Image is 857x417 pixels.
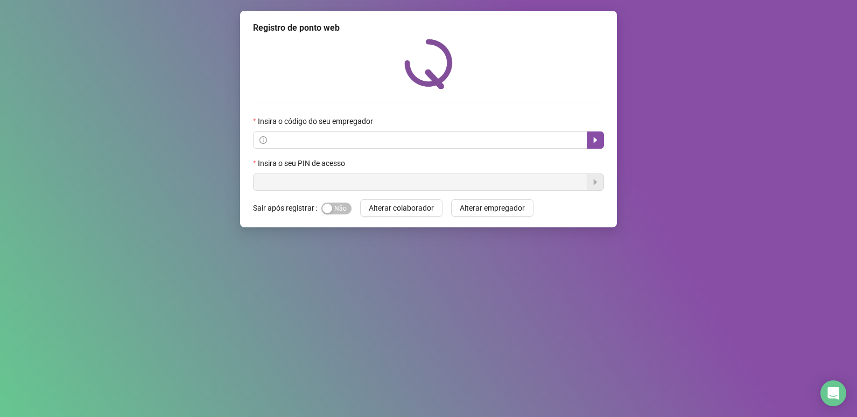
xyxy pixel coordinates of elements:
[591,136,600,144] span: caret-right
[451,199,533,217] button: Alterar empregador
[253,157,352,169] label: Insira o seu PIN de acesso
[360,199,442,217] button: Alterar colaborador
[404,39,453,89] img: QRPoint
[820,380,846,406] div: Open Intercom Messenger
[253,115,380,127] label: Insira o código do seu empregador
[253,199,321,217] label: Sair após registrar
[460,202,525,214] span: Alterar empregador
[253,22,604,34] div: Registro de ponto web
[259,136,267,144] span: info-circle
[369,202,434,214] span: Alterar colaborador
